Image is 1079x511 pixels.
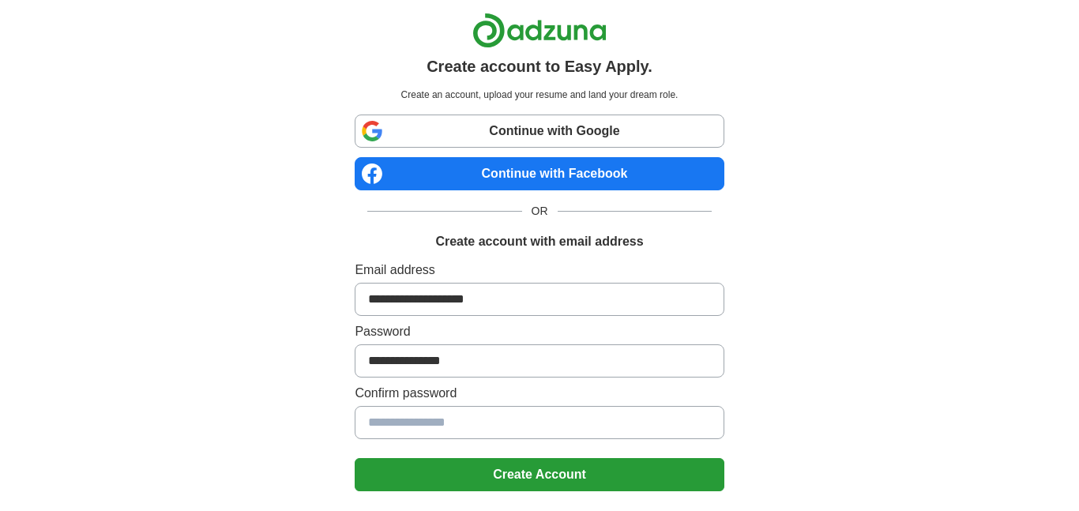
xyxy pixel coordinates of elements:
p: Create an account, upload your resume and land your dream role. [358,88,720,102]
label: Email address [355,261,724,280]
img: Adzuna logo [472,13,607,48]
span: OR [522,203,558,220]
h1: Create account to Easy Apply. [427,54,652,78]
a: Continue with Facebook [355,157,724,190]
label: Confirm password [355,384,724,403]
h1: Create account with email address [435,232,643,251]
label: Password [355,322,724,341]
button: Create Account [355,458,724,491]
a: Continue with Google [355,115,724,148]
